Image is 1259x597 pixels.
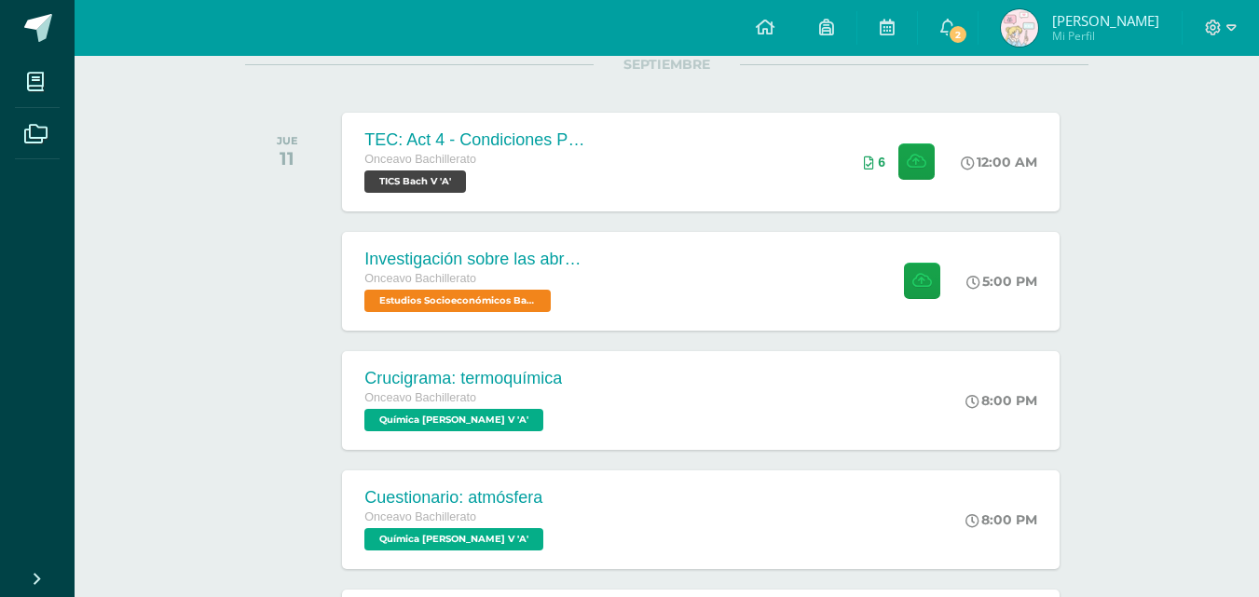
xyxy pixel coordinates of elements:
span: 6 [878,155,885,170]
img: b503dfbe7b5392f0fb8a655e01e0675b.png [1001,9,1038,47]
div: 12:00 AM [961,154,1037,170]
span: Onceavo Bachillerato [364,153,476,166]
div: Archivos entregados [864,155,885,170]
div: 5:00 PM [966,273,1037,290]
div: 11 [277,147,298,170]
span: Química Bach V 'A' [364,409,543,431]
div: 8:00 PM [965,511,1037,528]
div: 8:00 PM [965,392,1037,409]
div: Crucigrama: termoquímica [364,369,562,388]
span: Química Bach V 'A' [364,528,543,550]
span: Onceavo Bachillerato [364,272,476,285]
span: SEPTIEMBRE [594,56,740,73]
span: Onceavo Bachillerato [364,391,476,404]
span: Onceavo Bachillerato [364,510,476,523]
div: TEC: Act 4 - Condiciones Python [364,130,588,150]
span: TICS Bach V 'A' [364,170,466,193]
span: [PERSON_NAME] [1052,11,1159,30]
span: Mi Perfil [1052,28,1159,44]
div: Investigación sobre las abronias [364,250,588,269]
span: Estudios Socioeconómicos Bach V 'A' [364,290,551,312]
div: JUE [277,134,298,147]
span: 2 [948,24,968,45]
div: Cuestionario: atmósfera [364,488,548,508]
